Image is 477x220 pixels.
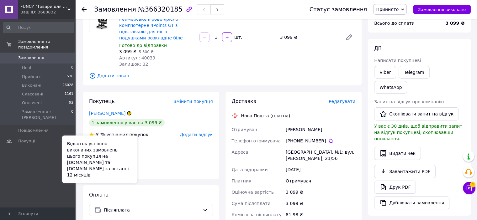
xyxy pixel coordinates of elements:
span: Платник [232,178,252,183]
span: 536 [67,74,73,79]
a: [PERSON_NAME] [89,111,125,116]
b: 3 099 ₴ [445,21,464,26]
span: Замовлення [94,6,136,13]
span: 4 [470,182,475,187]
span: Отримувач [232,127,257,132]
span: Написати покупцеві [374,58,421,63]
span: Артикул: 40039 [119,55,155,60]
input: Пошук [3,22,74,33]
a: WhatsApp [374,81,407,94]
a: Друк PDF [374,181,416,194]
span: 5 500 ₴ [139,50,153,54]
button: Замовлення виконано [413,5,471,14]
span: Комісія за післяплату [232,212,282,217]
div: Нова Пошта (платна) [240,113,292,119]
span: Оплата [89,192,109,198]
span: Готово до відправки [119,43,167,48]
div: шт. [233,34,243,40]
span: У вас є 30 днів, щоб відправити запит на відгук покупцеві, скопіювавши посилання. [374,124,462,141]
a: Telegram [399,66,429,79]
div: [PHONE_NUMBER] [286,138,355,144]
span: 1161 [65,91,73,97]
span: 92 [69,100,73,106]
span: Змінити покупця [174,99,213,104]
span: Сума післяплати [232,201,271,206]
a: Viber [374,66,396,79]
span: Додати товар [89,72,355,79]
span: Покупці [18,138,35,144]
div: 3 099 ₴ [284,187,357,198]
span: Оплачені [22,100,42,106]
span: Доставка [232,98,257,104]
button: Скопіювати запит на відгук [374,107,459,120]
span: Замовлення [18,55,44,61]
div: 1 замовлення у вас на 3 099 ₴ [89,119,165,126]
span: Оціночна вартість [232,190,274,195]
span: Запит на відгук про компанію [374,99,444,104]
span: Прийняті [22,74,41,79]
span: Додати відгук [180,132,213,137]
a: Геймерське ігрове крісло комп'ютерне 4Points GT з підставкою для ніг з подушками розкладне біле [119,17,183,40]
div: 3 099 ₴ [278,33,340,42]
div: Ваш ID: 3680832 [20,9,75,15]
div: Повернутися назад [82,6,87,13]
span: Телефон отримувача [232,138,281,143]
span: Виконані [22,83,41,88]
span: FUNCY "Товари для дому та активного відпочинку" [20,4,67,9]
span: Прийнято [376,7,399,12]
img: Геймерське ігрове крісло комп'ютерне 4Points GT з підставкою для ніг з подушками розкладне біле [89,8,114,32]
span: Покупець [89,98,115,104]
div: 3 099 ₴ [284,198,357,209]
span: 60% [95,132,105,137]
span: 26028 [62,83,73,88]
button: Дублювати замовлення [374,196,449,209]
div: успішних покупок [89,131,148,138]
span: Дата відправки [232,167,268,172]
span: №366320185 [138,6,183,13]
button: Чат з покупцем4 [463,182,475,194]
span: Післяплата [104,207,200,213]
span: Нові [22,65,31,71]
span: 0 [71,109,73,120]
span: Замовлення виконано [418,7,466,12]
span: 0 [71,65,73,71]
span: Дії [374,45,381,51]
div: [DATE] [284,164,357,175]
span: Редагувати [329,99,355,104]
div: [GEOGRAPHIC_DATA], №1: вул. [PERSON_NAME], 21/56 [284,146,357,164]
button: Видати чек [374,147,421,160]
div: [PERSON_NAME] [284,124,357,135]
span: Залишок: 32 [119,62,148,67]
div: Відсоток успішно виконаних замовлень цього покупця на [DOMAIN_NAME] та [DOMAIN_NAME] за останні 1... [62,136,137,183]
span: Скасовані [22,91,43,97]
span: 3 099 ₴ [119,49,136,54]
span: Замовлення та повідомлення [18,39,75,50]
div: Отримувач [284,175,357,187]
span: Всього до сплати [374,21,415,26]
div: Статус замовлення [310,6,367,13]
a: Завантажити PDF [374,165,436,178]
span: Повідомлення [18,128,49,133]
a: Редагувати [343,31,355,43]
span: Замовлення з [PERSON_NAME] [22,109,71,120]
span: Адреса [232,150,248,155]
